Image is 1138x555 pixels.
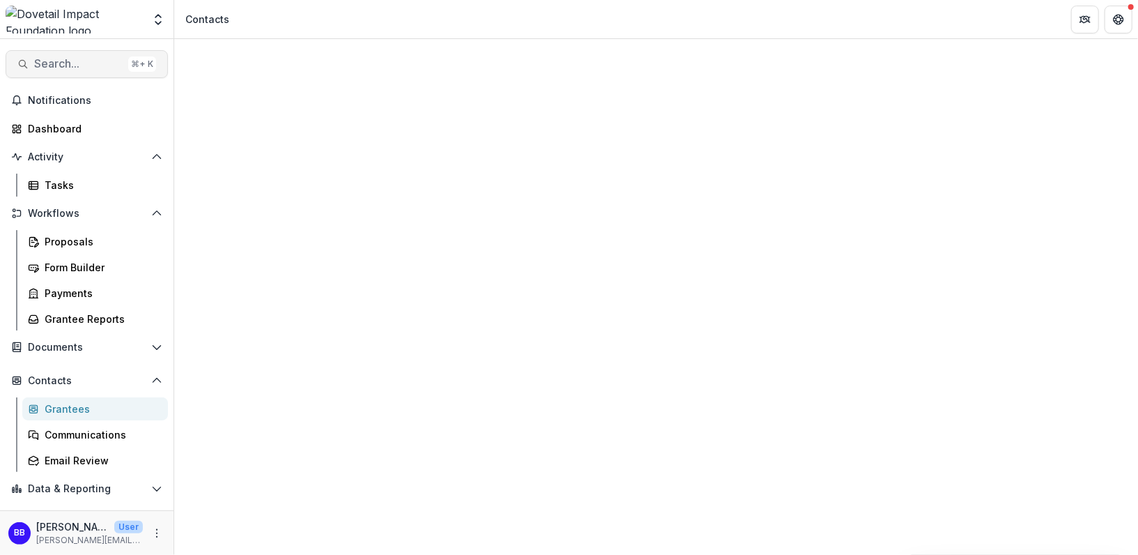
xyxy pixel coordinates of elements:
span: Data & Reporting [28,483,146,495]
p: [PERSON_NAME] [36,519,109,534]
a: Grantees [22,397,168,420]
span: Notifications [28,95,162,107]
a: Communications [22,423,168,446]
button: Open Workflows [6,202,168,225]
span: Activity [28,151,146,163]
div: Contacts [185,12,229,26]
a: Proposals [22,230,168,253]
button: Open Documents [6,336,168,358]
button: Open Data & Reporting [6,478,168,500]
div: Payments [45,286,157,301]
span: Contacts [28,375,146,387]
button: Open entity switcher [148,6,168,33]
button: Open Activity [6,146,168,168]
div: Email Review [45,453,157,468]
button: Notifications [6,89,168,112]
img: Dovetail Impact Foundation logo [6,6,143,33]
a: Email Review [22,449,168,472]
div: Grantee Reports [45,312,157,326]
button: More [148,525,165,542]
div: Tasks [45,178,157,192]
button: Get Help [1105,6,1132,33]
a: Form Builder [22,256,168,279]
a: Tasks [22,174,168,197]
div: ⌘ + K [128,56,156,72]
button: Partners [1071,6,1099,33]
div: Communications [45,427,157,442]
nav: breadcrumb [180,9,235,29]
span: Search... [34,57,123,70]
div: Grantees [45,402,157,416]
div: Form Builder [45,260,157,275]
span: Workflows [28,208,146,220]
a: Grantee Reports [22,307,168,330]
div: Proposals [45,234,157,249]
p: User [114,521,143,533]
a: Payments [22,282,168,305]
button: Search... [6,50,168,78]
div: Bryan Bahizi [14,529,25,538]
div: Dashboard [28,121,157,136]
a: Dashboard [6,117,168,140]
p: [PERSON_NAME][EMAIL_ADDRESS][DOMAIN_NAME] [36,534,143,547]
button: Open Contacts [6,370,168,392]
span: Documents [28,342,146,353]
